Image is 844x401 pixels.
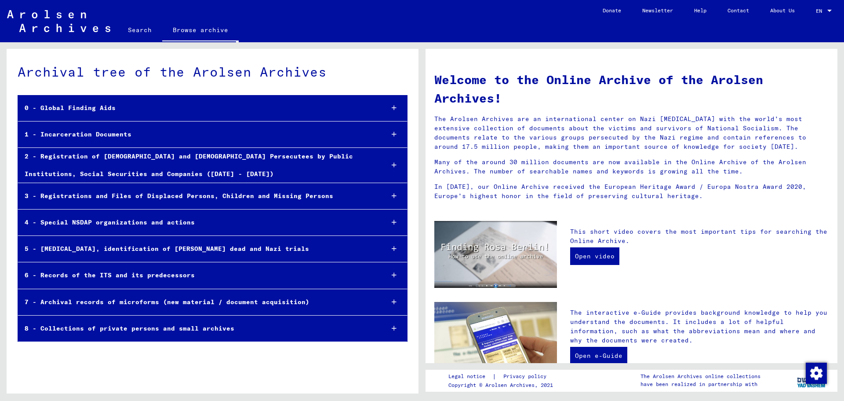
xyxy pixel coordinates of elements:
p: The Arolsen Archives are an international center on Nazi [MEDICAL_DATA] with the world’s most ext... [434,114,829,151]
img: eguide.jpg [434,302,557,384]
p: This short video covers the most important tips for searching the Online Archive. [570,227,829,246]
p: The Arolsen Archives online collections [640,372,760,380]
img: yv_logo.png [795,369,828,391]
div: 7 - Archival records of microforms (new material / document acquisition) [18,294,377,311]
div: | [448,372,557,381]
div: 2 - Registration of [DEMOGRAPHIC_DATA] and [DEMOGRAPHIC_DATA] Persecutees by Public Institutions,... [18,148,377,182]
div: 1 - Incarceration Documents [18,126,377,143]
img: video.jpg [434,221,557,288]
p: Copyright © Arolsen Archives, 2021 [448,381,557,389]
mat-select-trigger: EN [816,7,822,14]
div: 5 - [MEDICAL_DATA], identification of [PERSON_NAME] dead and Nazi trials [18,240,377,258]
p: In [DATE], our Online Archive received the European Heritage Award / Europa Nostra Award 2020, Eu... [434,182,829,201]
p: The interactive e-Guide provides background knowledge to help you understand the documents. It in... [570,308,829,345]
div: 4 - Special NSDAP organizations and actions [18,214,377,231]
a: Open video [570,247,619,265]
p: have been realized in partnership with [640,380,760,388]
div: 0 - Global Finding Aids [18,99,377,117]
a: Open e-Guide [570,347,627,364]
a: Search [117,19,162,40]
div: 6 - Records of the ITS and its predecessors [18,267,377,284]
div: 8 - Collections of private persons and small archives [18,320,377,337]
img: Arolsen_neg.svg [7,10,110,32]
h1: Welcome to the Online Archive of the Arolsen Archives! [434,70,829,107]
p: Many of the around 30 million documents are now available in the Online Archive of the Arolsen Ar... [434,158,829,176]
a: Legal notice [448,372,492,381]
div: Archival tree of the Arolsen Archives [18,62,407,82]
img: Zustimmung ändern [806,363,827,384]
a: Browse archive [162,19,239,42]
a: Privacy policy [496,372,557,381]
div: 3 - Registrations and Files of Displaced Persons, Children and Missing Persons [18,188,377,205]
